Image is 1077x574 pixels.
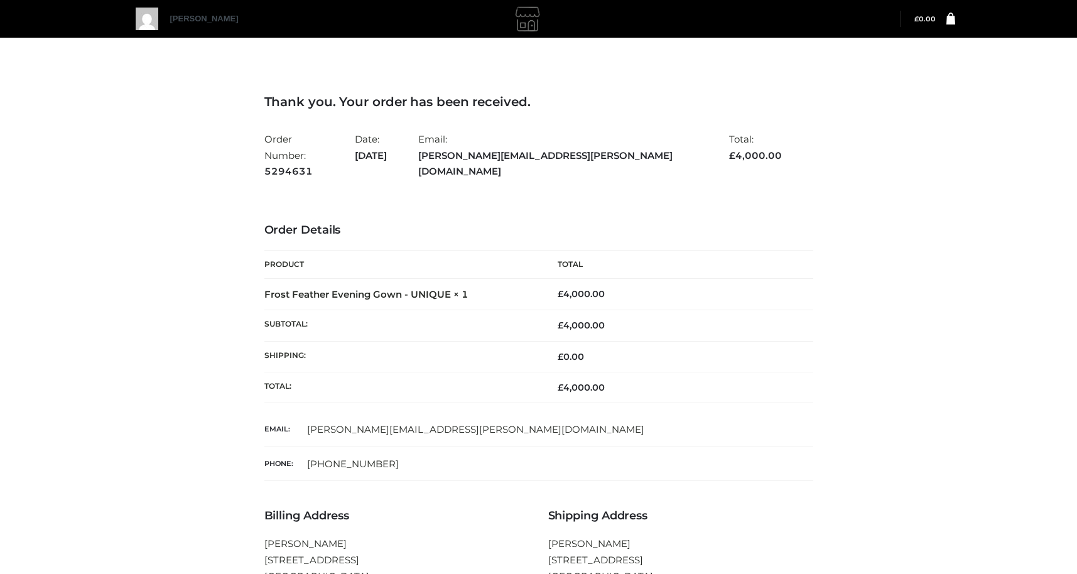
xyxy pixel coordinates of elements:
bdi: 0.00 [914,15,936,23]
bdi: 4,000.00 [558,288,605,300]
td: [PERSON_NAME][EMAIL_ADDRESS][PERSON_NAME][DOMAIN_NAME] [307,413,813,447]
h3: Shipping Address [548,509,813,523]
li: Date: [355,128,387,183]
a: £0.00 [914,15,936,23]
th: Subtotal: [264,310,539,341]
span: £ [558,320,563,331]
li: Email: [418,128,698,183]
span: 4,000.00 [729,149,782,161]
th: Shipping: [264,341,539,372]
li: Total: [729,128,782,183]
strong: [PERSON_NAME][EMAIL_ADDRESS][PERSON_NAME][DOMAIN_NAME] [418,148,698,180]
span: £ [729,149,735,161]
td: [PHONE_NUMBER] [307,447,813,481]
span: 4,000.00 [558,320,605,331]
th: Phone: [264,447,308,481]
th: Total: [264,372,539,403]
span: £ [558,382,563,393]
th: Total [539,250,813,278]
h3: Billing Address [264,509,529,523]
th: Email: [264,413,308,447]
span: 4,000.00 [558,382,605,393]
a: [PERSON_NAME] [170,14,252,46]
th: Product [264,250,539,278]
bdi: 0.00 [558,351,584,362]
strong: × 1 [453,288,468,300]
img: gemmachan [512,3,544,35]
a: Frost Feather Evening Gown - UNIQUE [264,288,451,300]
h3: Order Details [264,224,813,237]
span: £ [558,288,563,300]
strong: 5294631 [264,163,323,180]
li: Order Number: [264,128,323,183]
span: £ [558,351,563,362]
strong: [DATE] [355,148,387,164]
h3: Thank you. Your order has been received. [264,94,813,109]
span: £ [914,15,919,23]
